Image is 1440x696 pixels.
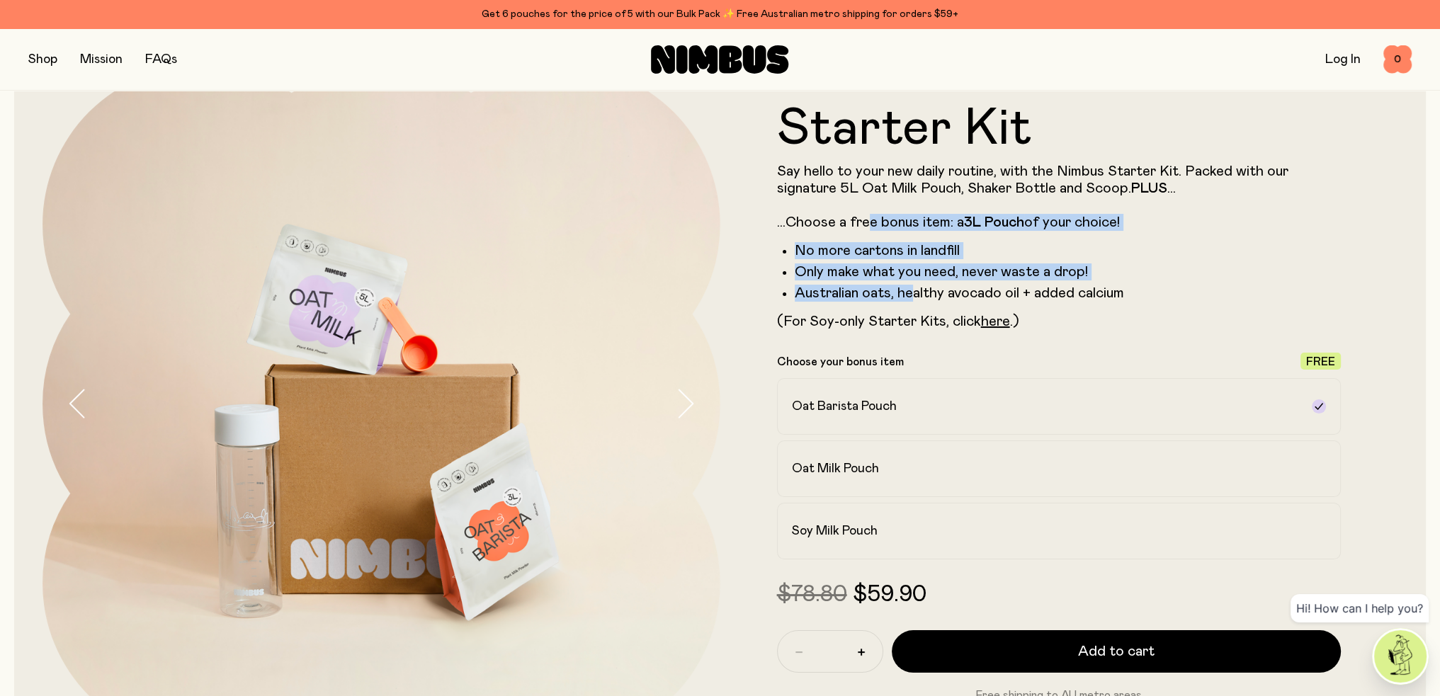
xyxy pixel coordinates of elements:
[792,398,897,415] h2: Oat Barista Pouch
[795,263,1342,280] li: Only make what you need, never waste a drop!
[795,285,1342,302] li: Australian oats, healthy avocado oil + added calcium
[985,215,1024,229] strong: Pouch
[777,583,847,606] span: $78.80
[892,630,1342,673] button: Add to cart
[1325,53,1361,66] a: Log In
[1374,630,1427,683] img: agent
[795,242,1342,259] li: No more cartons in landfill
[80,53,123,66] a: Mission
[777,355,904,369] p: Choose your bonus item
[1078,641,1155,661] span: Add to cart
[792,460,879,477] h2: Oat Milk Pouch
[28,6,1412,23] div: Get 6 pouches for the price of 5 with our Bulk Pack ✨ Free Australian metro shipping for orders $59+
[981,314,1010,329] a: here
[1306,356,1335,367] span: Free
[777,103,1342,154] h1: Starter Kit
[145,53,177,66] a: FAQs
[777,163,1342,231] p: Say hello to your new daily routine, with the Nimbus Starter Kit. Packed with our signature 5L Oa...
[777,313,1342,330] p: (For Soy-only Starter Kits, click .)
[1383,45,1412,74] button: 0
[792,523,878,540] h2: Soy Milk Pouch
[853,583,926,606] span: $59.90
[1131,181,1167,195] strong: PLUS
[1291,594,1429,622] div: Hi! How can I help you?
[964,215,981,229] strong: 3L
